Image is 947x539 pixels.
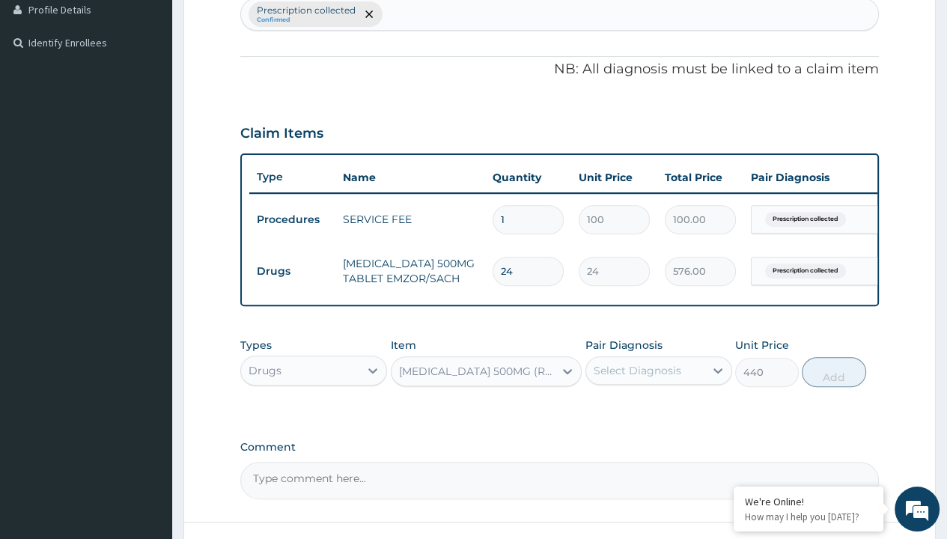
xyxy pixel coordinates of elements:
th: Unit Price [571,162,657,192]
h3: Claim Items [240,126,323,142]
label: Comment [240,441,879,454]
span: We're online! [87,169,207,320]
div: We're Online! [745,495,872,508]
th: Total Price [657,162,743,192]
div: [MEDICAL_DATA] 500MG (RYCIN X 10)/PACK [399,364,556,379]
th: Pair Diagnosis [743,162,908,192]
p: Prescription collected [257,4,356,16]
span: remove selection option [362,7,376,21]
label: Pair Diagnosis [585,338,663,353]
div: Chat with us now [78,84,252,103]
div: Select Diagnosis [594,363,681,378]
textarea: Type your message and hit 'Enter' [7,371,285,423]
label: Item [391,338,416,353]
th: Quantity [485,162,571,192]
div: Drugs [249,363,281,378]
th: Name [335,162,485,192]
p: NB: All diagnosis must be linked to a claim item [240,60,879,79]
p: How may I help you today? [745,511,872,523]
img: d_794563401_company_1708531726252_794563401 [28,75,61,112]
label: Unit Price [735,338,789,353]
div: Minimize live chat window [246,7,281,43]
button: Add [802,357,865,387]
label: Types [240,339,272,352]
span: Prescription collected [765,212,846,227]
td: Procedures [249,206,335,234]
td: [MEDICAL_DATA] 500MG TABLET EMZOR/SACH [335,249,485,293]
span: Prescription collected [765,264,846,278]
small: Confirmed [257,16,356,24]
th: Type [249,163,335,191]
td: SERVICE FEE [335,204,485,234]
td: Drugs [249,258,335,285]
